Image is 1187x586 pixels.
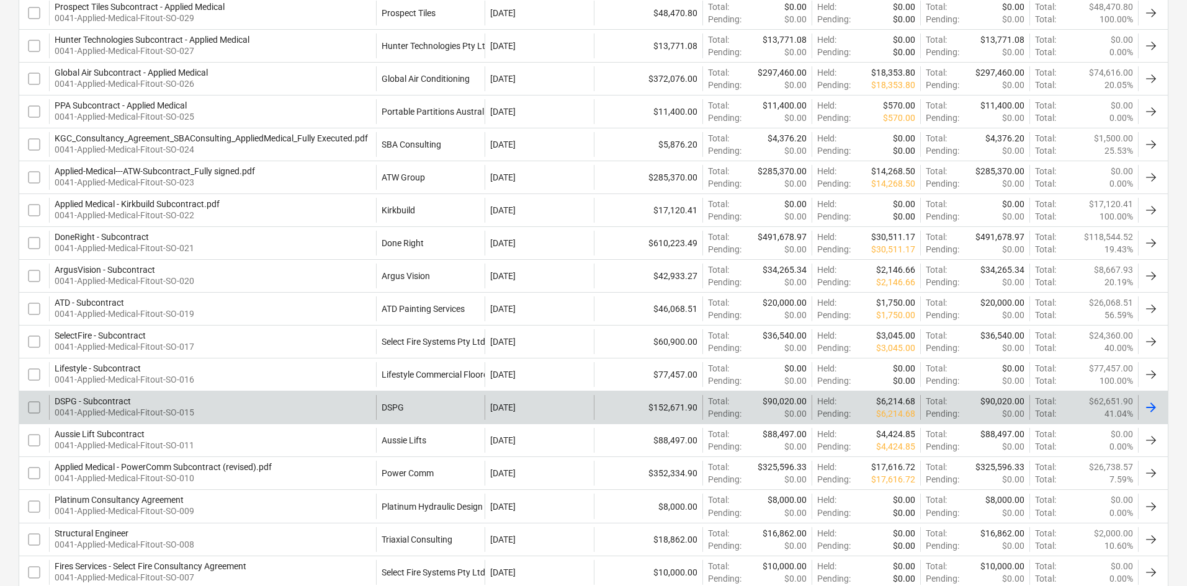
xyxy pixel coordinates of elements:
div: [DATE] [490,271,516,281]
p: Total : [926,66,947,79]
p: Held : [817,395,836,407]
p: Total : [708,132,729,144]
div: Aussie Lifts [382,435,426,445]
p: Total : [708,329,729,342]
p: $1,750.00 [876,296,915,309]
p: Total : [1035,440,1056,453]
p: $0.00 [784,375,807,387]
p: Total : [1035,296,1056,309]
div: Applied-Medical---ATW-Subcontract_Fully signed.pdf [55,166,255,176]
p: $4,424.85 [876,440,915,453]
p: Held : [817,231,836,243]
p: Pending : [708,342,741,354]
p: $491,678.97 [758,231,807,243]
p: $0.00 [1111,99,1133,112]
p: $24,360.00 [1089,329,1133,342]
p: Total : [926,231,947,243]
p: Total : [1035,243,1056,255]
div: [DATE] [490,370,516,380]
p: $0.00 [784,309,807,321]
div: Done Right [382,238,424,248]
p: Total : [926,362,947,375]
p: 56.59% [1104,309,1133,321]
p: Pending : [926,112,959,124]
p: Pending : [817,46,851,58]
p: Total : [926,198,947,210]
p: Total : [1035,112,1056,124]
div: SBA Consulting [382,140,441,149]
p: $0.00 [784,144,807,157]
p: Pending : [926,46,959,58]
p: Total : [708,1,729,13]
p: Pending : [926,13,959,25]
p: $0.00 [784,440,807,453]
p: 20.05% [1104,79,1133,91]
div: $18,862.00 [594,527,703,552]
p: Held : [817,165,836,177]
p: 0041-Applied-Medical-Fitout-SO-027 [55,45,249,57]
p: $6,214.68 [876,395,915,407]
p: Total : [926,99,947,112]
p: $0.00 [784,198,807,210]
p: $0.00 [1002,198,1024,210]
p: $20,000.00 [980,296,1024,309]
p: Total : [708,428,729,440]
p: 0041-Applied-Medical-Fitout-SO-024 [55,143,368,156]
p: $0.00 [893,362,915,375]
p: Held : [817,198,836,210]
div: PPA Subcontract - Applied Medical [55,100,194,110]
p: 0041-Applied-Medical-Fitout-SO-021 [55,242,194,254]
div: Kirkbuild [382,205,415,215]
div: [DATE] [490,304,516,314]
p: $0.00 [784,1,807,13]
p: Total : [1035,198,1056,210]
p: 0041-Applied-Medical-Fitout-SO-025 [55,110,194,123]
p: Pending : [817,342,851,354]
p: $0.00 [784,407,807,420]
p: $0.00 [893,46,915,58]
p: $570.00 [883,112,915,124]
p: Pending : [926,375,959,387]
p: 41.04% [1104,407,1133,420]
p: 0.00% [1109,46,1133,58]
p: $0.00 [1002,210,1024,223]
p: Pending : [926,342,959,354]
div: [DATE] [490,238,516,248]
p: Pending : [817,243,851,255]
div: [DATE] [490,337,516,347]
div: $152,671.90 [594,395,703,420]
div: [DATE] [490,205,516,215]
p: Total : [1035,329,1056,342]
p: Total : [1035,407,1056,420]
p: $14,268.50 [871,165,915,177]
p: 0041-Applied-Medical-Fitout-SO-022 [55,209,220,221]
p: $0.00 [1002,1,1024,13]
p: Held : [817,329,836,342]
p: Total : [708,362,729,375]
p: Total : [926,1,947,13]
p: Pending : [817,210,851,223]
p: $0.00 [1002,362,1024,375]
div: $13,771.08 [594,33,703,58]
p: Pending : [926,177,959,190]
div: DSPG - Subcontract [55,396,194,406]
p: $74,616.00 [1089,66,1133,79]
p: Total : [1035,309,1056,321]
p: $0.00 [784,362,807,375]
p: $0.00 [784,177,807,190]
p: $0.00 [784,210,807,223]
p: Total : [708,165,729,177]
p: Held : [817,1,836,13]
div: Argus Vision [382,271,430,281]
p: Total : [1035,46,1056,58]
p: Pending : [926,144,959,157]
p: Total : [1035,165,1056,177]
p: $4,376.20 [985,132,1024,144]
p: Pending : [817,112,851,124]
p: 0041-Applied-Medical-Fitout-SO-023 [55,176,255,189]
p: $6,214.68 [876,407,915,420]
p: Total : [1035,210,1056,223]
p: $297,460.00 [758,66,807,79]
p: $1,500.00 [1094,132,1133,144]
p: Pending : [708,375,741,387]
